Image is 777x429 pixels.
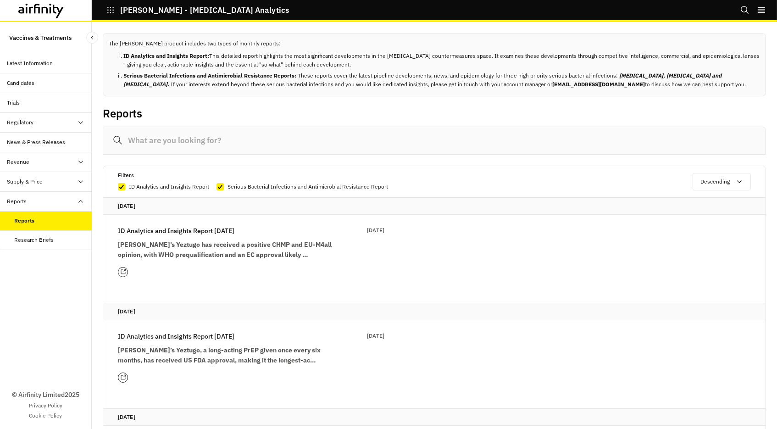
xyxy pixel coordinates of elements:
a: Cookie Policy [29,412,62,420]
b: ID Analytics and Insights Report: [123,52,209,59]
p: ID Analytics and Insights Report [129,182,209,191]
p: [DATE] [367,331,384,340]
p: Serious Bacterial Infections and Antimicrobial Resistance Report [228,182,388,191]
strong: [PERSON_NAME]’s Yeztugo has received a positive CHMP and EU-M4all opinion, with WHO prequalificat... [118,240,332,259]
div: Reports [15,217,35,225]
h2: Reports [103,107,142,120]
a: Privacy Policy [29,401,62,410]
div: The [PERSON_NAME] product includes two types of monthly reports: [103,33,766,96]
div: Regulatory [7,118,34,127]
button: Search [740,2,749,18]
button: Descending [693,173,751,190]
button: [PERSON_NAME] - [MEDICAL_DATA] Analytics [106,2,289,18]
div: Latest Information [7,59,53,67]
p: [DATE] [367,226,384,235]
p: [DATE] [118,201,751,211]
p: Filters [118,170,134,180]
p: ID Analytics and Insights Report [DATE] [118,226,234,236]
div: Supply & Price [7,178,43,186]
p: [PERSON_NAME] - [MEDICAL_DATA] Analytics [120,6,289,14]
p: [DATE] [118,307,751,316]
p: [DATE] [118,412,751,422]
div: News & Press Releases [7,138,66,146]
b: [MEDICAL_DATA], [MEDICAL_DATA] and [MEDICAL_DATA]. [123,72,721,88]
p: © Airfinity Limited 2025 [12,390,79,400]
div: Revenue [7,158,30,166]
li: These reports cover the latest pipeline developments, news, and epidemiology for three high prior... [123,71,760,89]
div: Research Briefs [15,236,54,244]
p: Vaccines & Treatments [9,29,72,46]
button: Close Sidebar [86,32,98,44]
input: What are you looking for? [103,127,766,155]
strong: [PERSON_NAME]’s Yeztugo, a long-acting PrEP given once every six months, has received US FDA appr... [118,346,321,364]
b: [EMAIL_ADDRESS][DOMAIN_NAME] [552,81,645,88]
div: Reports [7,197,27,206]
p: ID Analytics and Insights Report [DATE] [118,331,234,341]
li: This detailed report highlights the most significant developments in the [MEDICAL_DATA] counterme... [123,51,760,69]
div: Candidates [7,79,35,87]
div: Trials [7,99,20,107]
b: Serious Bacterial Infections and Antimicrobial Resistance Reports: [123,72,298,79]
